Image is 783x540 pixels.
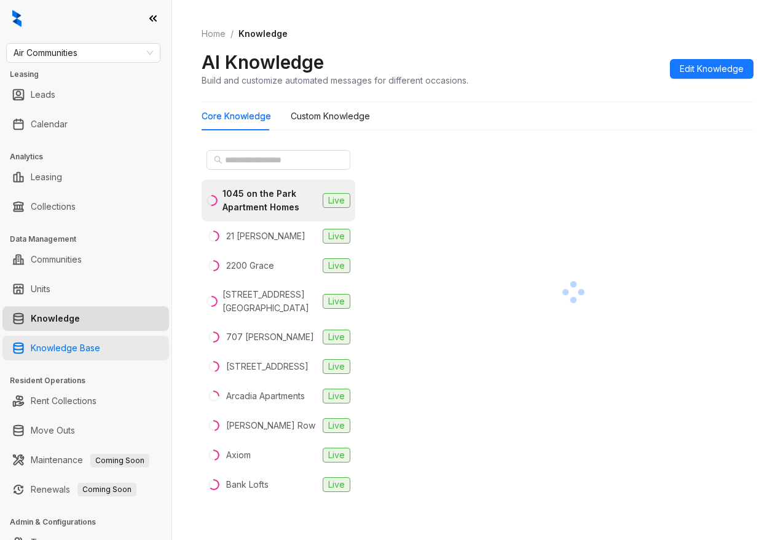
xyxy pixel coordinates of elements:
[214,156,222,164] span: search
[2,82,169,107] li: Leads
[14,44,153,62] span: Air Communities
[31,82,55,107] a: Leads
[323,448,350,463] span: Live
[10,234,171,245] h3: Data Management
[31,418,75,443] a: Move Outs
[10,517,171,528] h3: Admin & Configurations
[31,277,50,301] a: Units
[230,27,234,41] li: /
[222,288,318,315] div: [STREET_ADDRESS][GEOGRAPHIC_DATA]
[2,389,169,413] li: Rent Collections
[323,229,350,244] span: Live
[2,336,169,360] li: Knowledge Base
[323,193,350,208] span: Live
[226,360,309,373] div: [STREET_ADDRESS]
[226,419,315,432] div: [PERSON_NAME] Row
[2,112,169,137] li: Calendar
[31,389,96,413] a: Rent Collections
[226,259,274,272] div: 2200 Grace
[226,478,269,491] div: Bank Lofts
[2,448,169,472] li: Maintenance
[670,59,753,79] button: Edit Knowledge
[680,62,744,76] span: Edit Knowledge
[199,27,228,41] a: Home
[202,74,468,87] div: Build and customize automated messages for different occasions.
[2,418,169,443] li: Move Outs
[31,194,76,219] a: Collections
[12,10,22,27] img: logo
[77,483,136,496] span: Coming Soon
[2,277,169,301] li: Units
[31,477,136,502] a: RenewalsComing Soon
[238,28,288,39] span: Knowledge
[226,448,251,462] div: Axiom
[226,330,314,344] div: 707 [PERSON_NAME]
[31,306,80,331] a: Knowledge
[31,336,100,360] a: Knowledge Base
[2,247,169,272] li: Communities
[323,389,350,403] span: Live
[226,389,305,403] div: Arcadia Apartments
[291,109,370,123] div: Custom Knowledge
[10,69,171,80] h3: Leasing
[31,112,68,137] a: Calendar
[323,294,350,309] span: Live
[323,258,350,273] span: Live
[202,50,324,74] h2: AI Knowledge
[31,165,62,189] a: Leasing
[222,187,318,214] div: 1045 on the Park Apartment Homes
[2,194,169,219] li: Collections
[323,330,350,344] span: Live
[10,151,171,162] h3: Analytics
[31,247,82,272] a: Communities
[226,229,305,243] div: 21 [PERSON_NAME]
[2,477,169,502] li: Renewals
[323,359,350,374] span: Live
[202,109,271,123] div: Core Knowledge
[323,477,350,492] span: Live
[90,454,149,467] span: Coming Soon
[323,418,350,433] span: Live
[10,375,171,386] h3: Resident Operations
[2,306,169,331] li: Knowledge
[2,165,169,189] li: Leasing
